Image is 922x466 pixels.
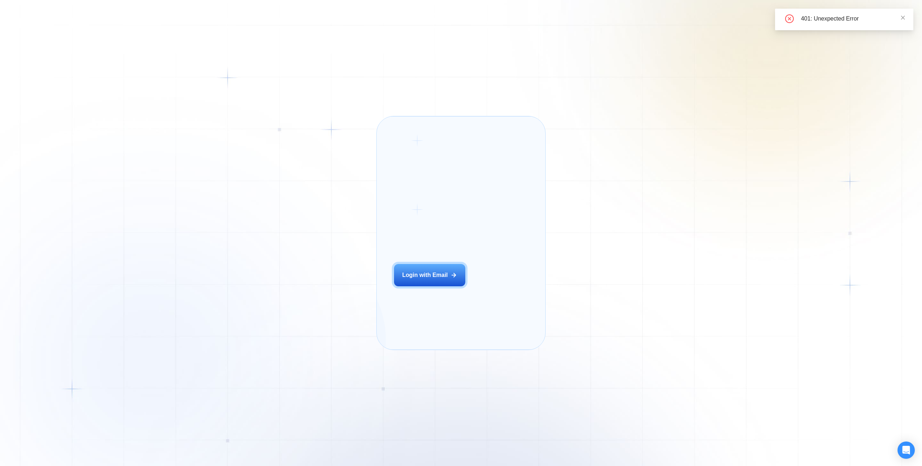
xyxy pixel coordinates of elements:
button: Login with Email [394,264,465,286]
div: Open Intercom Messenger [898,442,915,459]
span: close-circle [785,14,794,23]
span: close [900,15,905,20]
div: Login with Email [402,271,448,279]
div: 401: Unexpected Error [801,14,905,23]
